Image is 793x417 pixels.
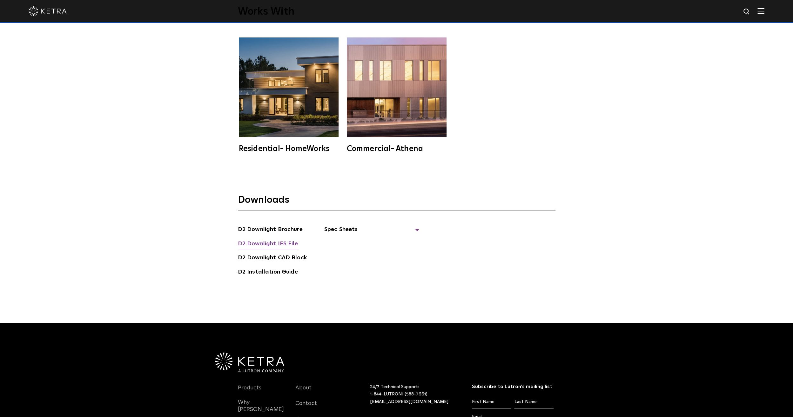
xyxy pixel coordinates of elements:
[472,396,511,408] input: First Name
[238,194,555,210] h3: Downloads
[757,8,764,14] img: Hamburger%20Nav.svg
[215,353,284,372] img: Ketra-aLutronCo_White_RGB
[239,37,339,137] img: homeworks_hero
[370,383,456,406] p: 24/7 Technical Support:
[370,400,448,404] a: [EMAIL_ADDRESS][DOMAIN_NAME]
[239,145,339,153] div: Residential- HomeWorks
[295,400,317,414] a: Contact
[370,392,427,396] a: 1-844-LUTRON1 (588-7661)
[347,145,447,153] div: Commercial- Athena
[346,37,447,153] a: Commercial- Athena
[743,8,751,16] img: search icon
[238,384,261,399] a: Products
[514,396,553,408] input: Last Name
[324,225,420,239] span: Spec Sheets
[238,225,303,235] a: D2 Downlight Brochure
[238,37,339,153] a: Residential- HomeWorks
[238,239,298,249] a: D2 Downlight IES File
[295,384,312,399] a: About
[238,268,298,278] a: D2 Installation Guide
[472,383,554,390] h3: Subscribe to Lutron’s mailing list
[347,37,447,137] img: athena-square
[29,6,67,16] img: ketra-logo-2019-white
[238,253,307,263] a: D2 Downlight CAD Block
